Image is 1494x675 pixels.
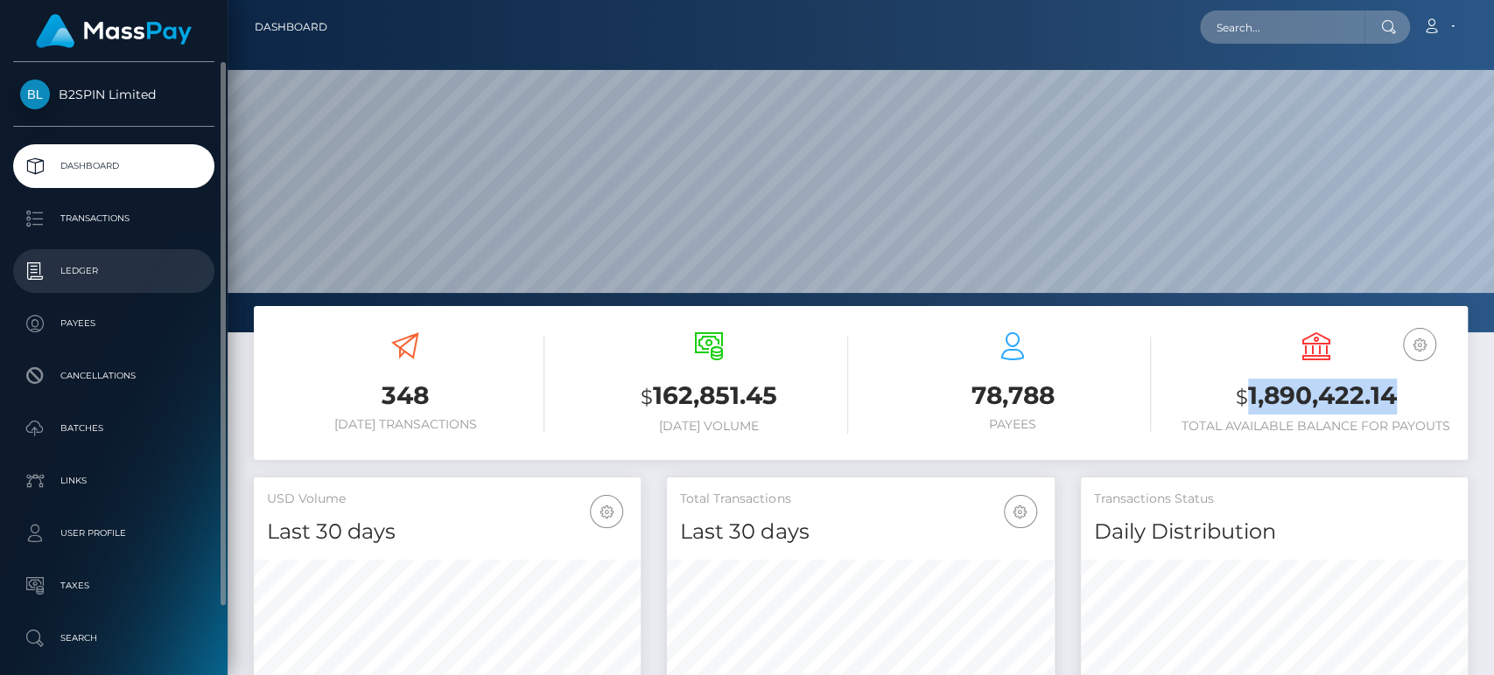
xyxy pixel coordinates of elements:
a: Search [13,616,214,660]
p: Payees [20,310,207,337]
h6: [DATE] Volume [571,419,848,434]
a: Dashboard [13,144,214,188]
p: Dashboard [20,153,207,179]
a: Transactions [13,197,214,240]
h3: 1,890,422.14 [1177,379,1455,414]
a: Links [13,459,214,503]
input: Search... [1200,10,1364,44]
h6: [DATE] Transactions [267,417,544,432]
a: Ledger [13,249,214,293]
p: Transactions [20,205,207,232]
h3: 162,851.45 [571,379,848,414]
a: Taxes [13,564,214,608]
span: B2SPIN Limited [13,87,214,102]
h3: 78,788 [874,379,1152,413]
p: Search [20,625,207,651]
p: Ledger [20,258,207,284]
p: Batches [20,415,207,442]
a: Payees [13,302,214,345]
img: MassPay Logo [36,14,192,48]
h6: Payees [874,417,1152,432]
img: B2SPIN Limited [20,80,50,109]
h3: 348 [267,379,544,413]
a: Batches [13,407,214,450]
h5: Transactions Status [1094,491,1455,508]
h5: USD Volume [267,491,628,508]
p: Links [20,468,207,494]
p: Taxes [20,573,207,599]
small: $ [1236,385,1248,409]
a: Dashboard [255,9,327,45]
h4: Last 30 days [680,517,1041,547]
p: User Profile [20,520,207,546]
h4: Last 30 days [267,517,628,547]
h4: Daily Distribution [1094,517,1455,547]
a: Cancellations [13,354,214,398]
p: Cancellations [20,363,207,389]
h6: Total Available Balance for Payouts [1177,419,1455,434]
h5: Total Transactions [680,491,1041,508]
small: $ [641,385,653,409]
a: User Profile [13,511,214,555]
